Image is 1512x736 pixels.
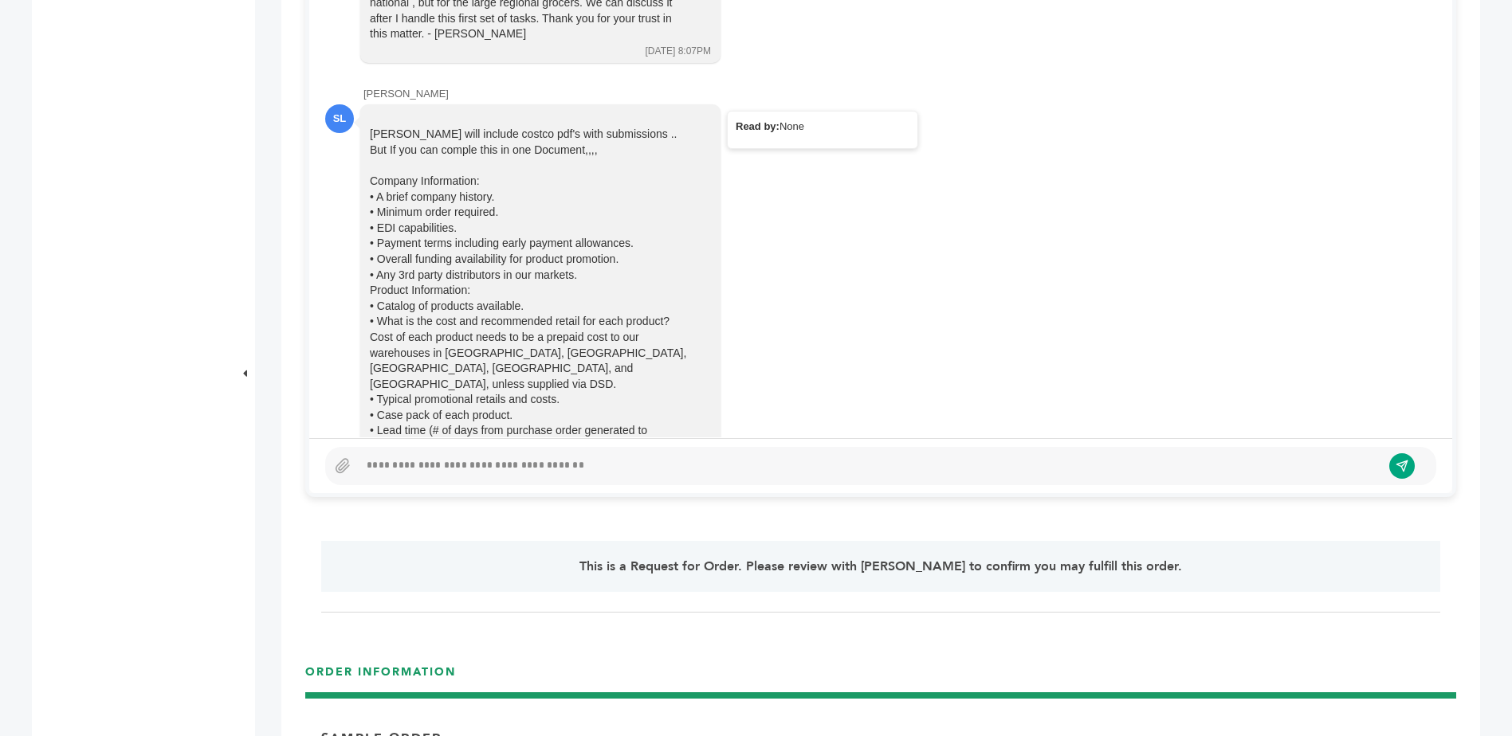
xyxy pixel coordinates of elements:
[305,664,1456,692] h3: ORDER INFORMATION
[370,174,689,190] div: Company Information:
[370,268,689,284] div: • Any 3rd party distributors in our markets.
[370,205,689,221] div: • Minimum order required.
[363,87,1436,101] div: [PERSON_NAME]
[370,408,689,424] div: • Case pack of each product.
[325,104,354,133] div: SL
[370,299,689,315] div: • Catalog of products available.
[370,252,689,268] div: • Overall funding availability for product promotion.
[370,221,689,237] div: • EDI capabilities.
[370,423,689,454] div: • Lead time (# of days from purchase order generated to delivery).
[370,314,689,392] div: • What is the cost and recommended retail for each product? Cost of each product needs to be a pr...
[366,557,1396,576] p: This is a Request for Order. Please review with [PERSON_NAME] to confirm you may fulfill this order.
[736,120,780,132] strong: Read by:
[370,236,689,252] div: • Payment terms including early payment allowances.
[646,45,711,58] div: [DATE] 8:07PM
[370,392,689,408] div: • Typical promotional retails and costs.
[370,190,689,206] div: • A brief company history.
[736,119,909,134] div: None
[370,283,689,299] div: Product Information:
